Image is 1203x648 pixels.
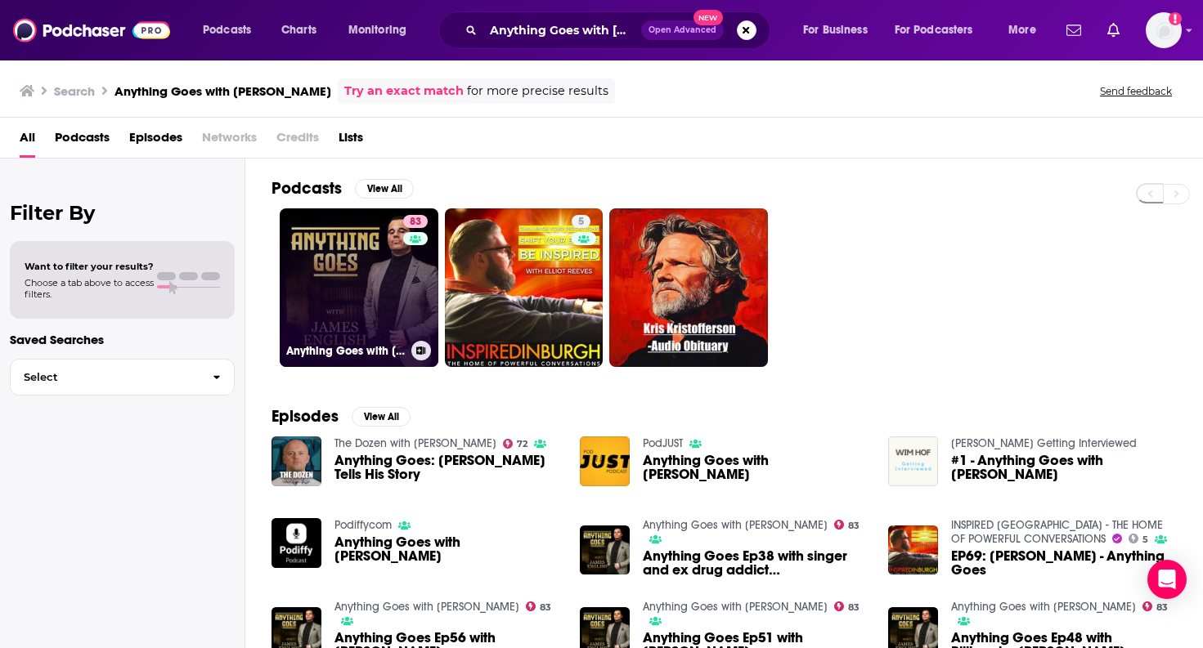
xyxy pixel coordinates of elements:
[483,17,641,43] input: Search podcasts, credits, & more...
[355,179,414,199] button: View All
[55,124,110,158] a: Podcasts
[1129,534,1149,543] a: 5
[272,178,414,199] a: PodcastsView All
[1095,84,1177,98] button: Send feedback
[834,601,860,611] a: 83
[694,10,723,25] span: New
[114,83,331,99] h3: Anything Goes with [PERSON_NAME]
[20,124,35,158] a: All
[848,604,860,611] span: 83
[334,535,560,563] a: Anything Goes with James English
[503,439,528,449] a: 72
[11,372,200,382] span: Select
[951,454,1177,481] span: #1 - Anything Goes with [PERSON_NAME]
[951,600,1136,614] a: Anything Goes with James English
[792,17,888,43] button: open menu
[337,17,428,43] button: open menu
[643,549,869,577] span: Anything Goes Ep38 with singer and ex drug addict [PERSON_NAME] SHINNy [PERSON_NAME]
[334,518,392,532] a: Podiffycom
[403,215,428,228] a: 83
[348,19,406,42] span: Monitoring
[1060,16,1088,44] a: Show notifications dropdown
[580,525,630,575] img: Anything Goes Ep38 with singer and ex drug addict James SHINNy Davenport
[1156,604,1168,611] span: 83
[526,601,552,611] a: 83
[454,11,786,49] div: Search podcasts, credits, & more...
[280,208,438,367] a: 83Anything Goes with [PERSON_NAME]
[272,436,321,486] img: Anything Goes: James English Tells His Story
[834,520,860,530] a: 83
[951,436,1137,450] a: Wim Hof Getting Interviewed
[339,124,363,158] span: Lists
[352,407,411,427] button: View All
[951,549,1177,577] span: EP69: [PERSON_NAME] - Anything Goes
[580,436,630,486] img: Anything Goes with James English
[951,454,1177,481] a: #1 - Anything Goes with James English
[334,454,560,481] a: Anything Goes: James English Tells His Story
[13,15,170,46] a: Podchaser - Follow, Share and Rate Podcasts
[445,208,604,367] a: 5
[1146,12,1182,48] span: Logged in as antoine.jordan
[334,454,560,481] span: Anything Goes: [PERSON_NAME] Tells His Story
[272,178,342,199] h2: Podcasts
[334,535,560,563] span: Anything Goes with [PERSON_NAME]
[643,454,869,481] span: Anything Goes with [PERSON_NAME]
[467,82,608,101] span: for more precise results
[517,440,527,448] span: 72
[1146,12,1182,48] button: Show profile menu
[578,214,584,230] span: 5
[410,214,421,230] span: 83
[1142,601,1169,611] a: 83
[1169,12,1182,25] svg: Add a profile image
[1147,560,1187,599] div: Open Intercom Messenger
[1101,16,1126,44] a: Show notifications dropdown
[276,124,319,158] span: Credits
[272,406,339,427] h2: Episodes
[25,261,154,272] span: Want to filter your results?
[202,124,257,158] span: Networks
[272,518,321,568] img: Anything Goes with James English
[286,344,405,358] h3: Anything Goes with [PERSON_NAME]
[884,17,997,43] button: open menu
[203,19,251,42] span: Podcasts
[10,359,235,396] button: Select
[888,525,938,575] img: EP69: James English - Anything Goes
[281,19,316,42] span: Charts
[803,19,868,42] span: For Business
[272,406,411,427] a: EpisodesView All
[643,549,869,577] a: Anything Goes Ep38 with singer and ex drug addict James SHINNy Davenport
[10,201,235,225] h2: Filter By
[25,277,154,300] span: Choose a tab above to access filters.
[1142,536,1148,543] span: 5
[643,600,828,614] a: Anything Goes with James English
[54,83,95,99] h3: Search
[643,436,683,450] a: PodJUST
[572,215,590,228] a: 5
[1008,19,1036,42] span: More
[649,26,716,34] span: Open Advanced
[334,436,496,450] a: The Dozen with Liam Tuffs
[641,20,724,40] button: Open AdvancedNew
[997,17,1057,43] button: open menu
[1146,12,1182,48] img: User Profile
[344,82,464,101] a: Try an exact match
[643,454,869,481] a: Anything Goes with James English
[271,17,326,43] a: Charts
[848,522,860,530] span: 83
[10,332,235,347] p: Saved Searches
[643,518,828,532] a: Anything Goes with James English
[129,124,182,158] span: Episodes
[888,436,938,486] img: #1 - Anything Goes with James English
[895,19,973,42] span: For Podcasters
[540,604,551,611] span: 83
[334,600,519,614] a: Anything Goes with James English
[191,17,272,43] button: open menu
[951,518,1163,546] a: INSPIRED EDINBURGH - THE HOME OF POWERFUL CONVERSATIONS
